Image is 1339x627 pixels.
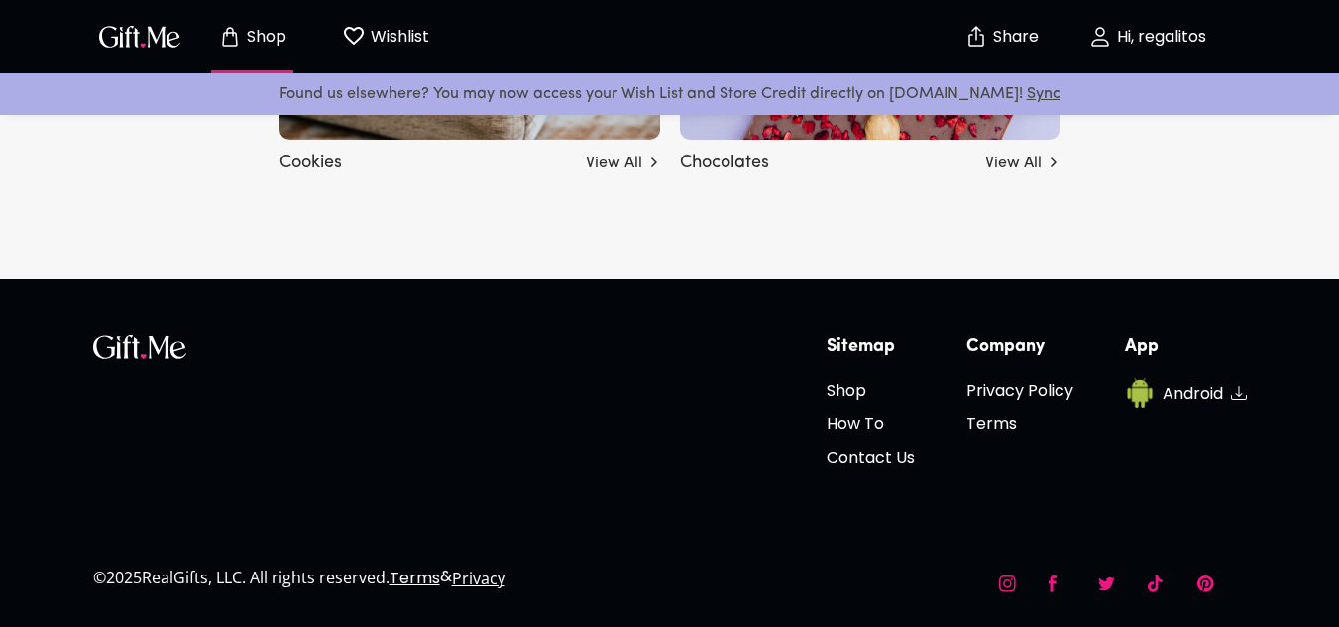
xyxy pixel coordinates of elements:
[966,411,1073,436] h6: Terms
[1125,378,1247,408] a: AndroidAndroid
[1125,378,1155,408] img: Android
[827,335,915,359] h6: Sitemap
[390,567,440,589] a: Terms
[366,24,429,50] p: Wishlist
[680,125,1060,171] a: Chocolates
[198,5,307,68] button: Store page
[1112,29,1206,46] p: Hi, regalitos
[1027,86,1060,102] a: Sync
[967,2,1037,71] button: Share
[827,445,915,470] h6: Contact Us
[16,81,1323,107] p: Found us elsewhere? You may now access your Wish List and Store Credit directly on [DOMAIN_NAME]!
[966,378,1073,403] h6: Privacy Policy
[1125,335,1247,359] h6: App
[827,411,915,436] h6: How To
[242,29,286,46] p: Shop
[680,144,769,176] h5: Chocolates
[452,568,505,589] a: Privacy
[964,25,988,49] img: secure
[966,335,1073,359] h6: Company
[93,335,186,359] img: GiftMe Logo
[440,566,452,607] p: &
[985,144,1060,175] a: View All
[95,22,184,51] img: GiftMe Logo
[988,29,1039,46] p: Share
[279,144,342,176] h5: Cookies
[279,125,660,171] a: Cookies
[1049,5,1247,68] button: Hi, regalitos
[827,378,915,403] h6: Shop
[1163,381,1223,406] h6: Android
[93,565,390,590] p: © 2025 RealGifts, LLC. All rights reserved.
[93,25,186,49] button: GiftMe Logo
[331,5,440,68] button: Wishlist page
[586,144,660,175] a: View All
